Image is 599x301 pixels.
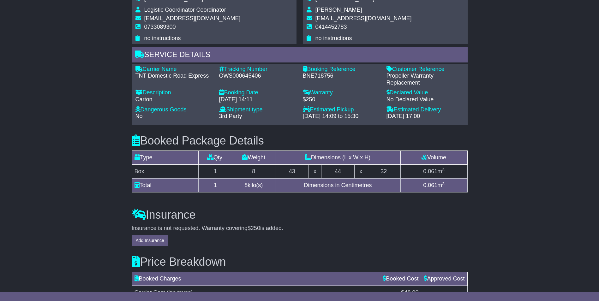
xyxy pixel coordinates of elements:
[355,165,367,179] td: x
[219,106,297,113] div: Shipment type
[321,165,355,179] td: 44
[232,151,275,165] td: Weight
[400,165,467,179] td: m
[244,182,248,188] span: 8
[219,73,297,80] div: OWS000645406
[232,165,275,179] td: 8
[132,235,168,246] button: Add Insurance
[219,66,297,73] div: Tracking Number
[401,289,418,296] span: $48.90
[421,272,467,286] td: Approved Cost
[315,7,362,13] span: [PERSON_NAME]
[423,168,437,174] span: 0.061
[315,35,352,41] span: no instructions
[135,96,213,103] div: Carton
[135,66,213,73] div: Carrier Name
[132,209,468,221] h3: Insurance
[132,47,468,64] div: Service Details
[144,15,241,21] span: [EMAIL_ADDRESS][DOMAIN_NAME]
[303,106,380,113] div: Estimated Pickup
[400,179,467,192] td: m
[135,106,213,113] div: Dangerous Goods
[248,225,260,231] span: $250
[303,66,380,73] div: Booking Reference
[386,106,464,113] div: Estimated Delivery
[135,289,165,296] span: Carrier Cost
[380,272,421,286] td: Booked Cost
[386,113,464,120] div: [DATE] 17:00
[386,66,464,73] div: Customer Reference
[144,7,226,13] span: Logistic Coordinator Coordinator
[303,96,380,103] div: $250
[219,89,297,96] div: Booking Date
[132,151,199,165] td: Type
[386,89,464,96] div: Declared Value
[199,179,232,192] td: 1
[463,289,465,296] span: -
[442,168,445,172] sup: 3
[386,96,464,103] div: No Declared Value
[400,151,467,165] td: Volume
[367,165,400,179] td: 32
[144,35,181,41] span: no instructions
[423,182,437,188] span: 0.061
[303,89,380,96] div: Warranty
[135,113,143,119] span: No
[199,151,232,165] td: Qty.
[132,256,468,268] h3: Price Breakdown
[167,289,193,296] span: (inc taxes)
[275,165,309,179] td: 43
[303,113,380,120] div: [DATE] 14:09 to 15:30
[135,89,213,96] div: Description
[132,272,380,286] td: Booked Charges
[303,73,380,80] div: BNE718756
[232,179,275,192] td: kilo(s)
[132,225,468,232] div: Insurance is not requested. Warranty covering is added.
[144,24,176,30] span: 0733089300
[315,24,347,30] span: 0414452783
[442,181,445,186] sup: 3
[309,165,321,179] td: x
[219,96,297,103] div: [DATE] 14:11
[315,15,412,21] span: [EMAIL_ADDRESS][DOMAIN_NAME]
[199,165,232,179] td: 1
[132,179,199,192] td: Total
[135,73,213,80] div: TNT Domestic Road Express
[275,179,400,192] td: Dimensions in Centimetres
[132,165,199,179] td: Box
[132,134,468,147] h3: Booked Package Details
[219,113,242,119] span: 3rd Party
[275,151,400,165] td: Dimensions (L x W x H)
[386,73,464,86] div: Propeller Warranty Replacement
